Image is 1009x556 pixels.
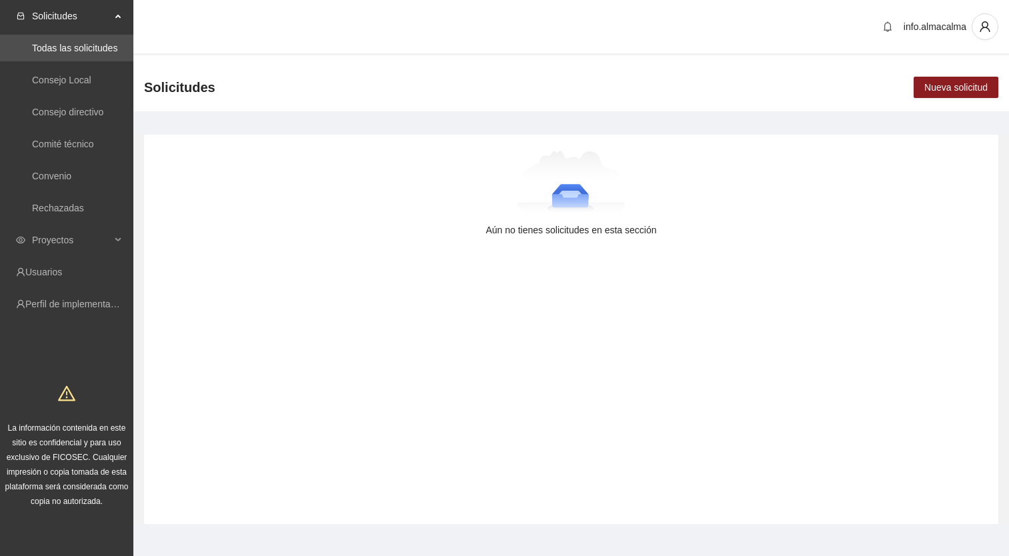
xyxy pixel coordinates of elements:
[58,385,75,402] span: warning
[144,77,215,98] span: Solicitudes
[924,80,988,95] span: Nueva solicitud
[32,3,111,29] span: Solicitudes
[32,75,91,85] a: Consejo Local
[904,21,966,32] span: info.almacalma
[16,11,25,21] span: inbox
[165,223,977,237] div: Aún no tienes solicitudes en esta sección
[972,21,998,33] span: user
[25,299,129,309] a: Perfil de implementadora
[32,107,103,117] a: Consejo directivo
[972,13,998,40] button: user
[32,171,71,181] a: Convenio
[32,43,117,53] a: Todas las solicitudes
[878,21,898,32] span: bell
[877,16,898,37] button: bell
[517,151,626,217] img: Aún no tienes solicitudes en esta sección
[5,423,129,506] span: La información contenida en este sitio es confidencial y para uso exclusivo de FICOSEC. Cualquier...
[32,139,94,149] a: Comité técnico
[25,267,62,277] a: Usuarios
[16,235,25,245] span: eye
[32,203,84,213] a: Rechazadas
[914,77,998,98] button: Nueva solicitud
[32,227,111,253] span: Proyectos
